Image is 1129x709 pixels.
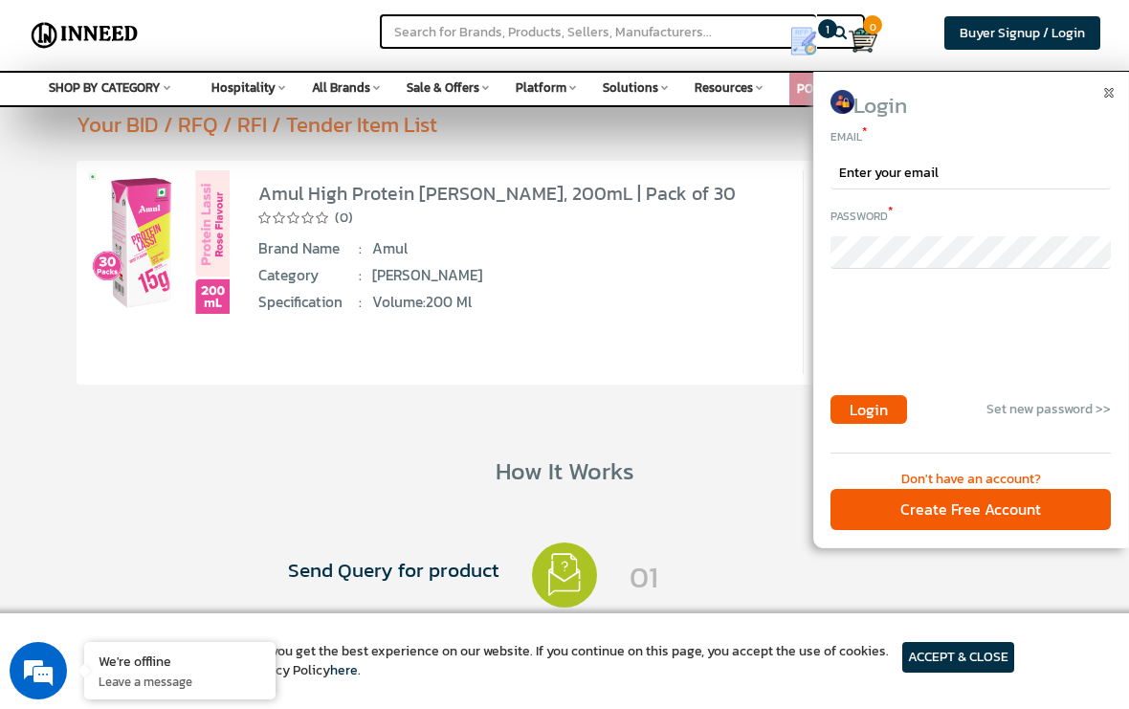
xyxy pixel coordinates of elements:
img: close icon [1104,88,1114,98]
span: Send Query for product [239,556,499,585]
span: Sale & Offers [407,78,479,97]
span: Brand Name [258,238,362,259]
img: 1.svg [532,543,597,608]
div: How It Works [23,454,1107,488]
img: Inneed.Market [26,11,144,59]
a: POST TENDER [797,79,873,98]
span: : [359,292,362,313]
span: SHOP BY CATEGORY [49,78,161,97]
span: Amul [372,238,681,259]
span: 01 [630,556,890,598]
div: Email [830,123,1111,146]
span: Solutions [603,78,658,97]
button: Login [830,395,907,424]
img: Cart [849,26,877,55]
article: ACCEPT & CLOSE [902,642,1014,673]
a: here [330,660,358,680]
span: (0) [335,209,353,228]
input: Search for Brands, Products, Sellers, Manufacturers... [380,14,816,49]
div: Password [830,203,1111,226]
div: Create Free Account [830,489,1111,530]
iframe: reCAPTCHA [830,301,1121,376]
span: Platform [516,78,566,97]
span: Category [258,265,362,286]
a: Buyer Signup / Login [944,16,1100,50]
span: Specification [258,292,362,313]
a: Cart 0 [849,19,860,61]
article: We use cookies to ensure you get the best experience on our website. If you continue on this page... [115,642,889,680]
img: Amul High Protein Rose Lassi, 200mL | Pack of 30 [86,170,230,314]
p: Leave a message [99,673,261,690]
div: We're offline [99,652,261,670]
div: Don't have an account? [830,470,1111,489]
span: Hospitality [211,78,276,97]
a: Set new password >> [986,399,1111,419]
a: my Quotes 1 [775,19,849,63]
a: Amul High Protein [PERSON_NAME], 200mL | Pack of 30 [258,179,736,208]
img: login icon [830,90,854,114]
span: 0 [863,15,882,34]
span: : [359,238,362,259]
span: Login [850,398,888,421]
span: 1 [818,19,837,38]
span: : [359,265,362,286]
img: Show My Quotes [789,27,818,55]
div: Your BID / RFQ / RFI / Tender Item List [77,109,1106,140]
span: All Brands [312,78,370,97]
span: Volume:200 ml [372,292,681,313]
input: Enter your email [830,157,1111,189]
span: [PERSON_NAME] [372,265,681,286]
span: Resources [695,78,753,97]
span: Login [853,89,907,122]
span: Buyer Signup / Login [960,23,1085,43]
